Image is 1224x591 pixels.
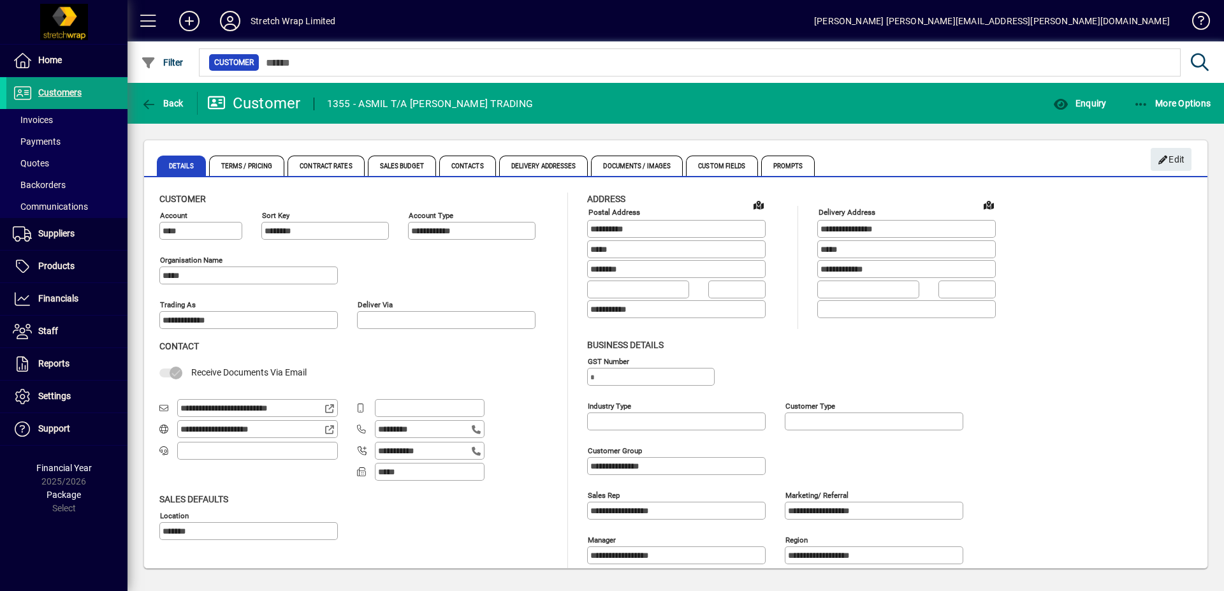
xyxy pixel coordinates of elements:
[6,45,127,77] a: Home
[38,358,69,368] span: Reports
[159,494,228,504] span: Sales defaults
[785,401,835,410] mat-label: Customer type
[358,300,393,309] mat-label: Deliver via
[13,158,49,168] span: Quotes
[38,391,71,401] span: Settings
[127,92,198,115] app-page-header-button: Back
[138,92,187,115] button: Back
[6,316,127,347] a: Staff
[686,156,757,176] span: Custom Fields
[368,156,436,176] span: Sales Budget
[141,98,184,108] span: Back
[13,115,53,125] span: Invoices
[13,136,61,147] span: Payments
[591,156,683,176] span: Documents / Images
[251,11,336,31] div: Stretch Wrap Limited
[1158,149,1185,170] span: Edit
[6,131,127,152] a: Payments
[38,55,62,65] span: Home
[6,218,127,250] a: Suppliers
[6,251,127,282] a: Products
[327,94,534,114] div: 1355 - ASMIL T/A [PERSON_NAME] TRADING
[761,156,815,176] span: Prompts
[141,57,184,68] span: Filter
[160,256,222,265] mat-label: Organisation name
[47,490,81,500] span: Package
[588,446,642,455] mat-label: Customer group
[209,156,285,176] span: Terms / Pricing
[159,341,199,351] span: Contact
[6,348,127,380] a: Reports
[38,423,70,434] span: Support
[6,413,127,445] a: Support
[38,293,78,303] span: Financials
[1133,98,1211,108] span: More Options
[160,211,187,220] mat-label: Account
[207,93,301,113] div: Customer
[588,356,629,365] mat-label: GST Number
[6,152,127,174] a: Quotes
[6,109,127,131] a: Invoices
[499,156,588,176] span: Delivery Addresses
[587,340,664,350] span: Business details
[13,201,88,212] span: Communications
[13,180,66,190] span: Backorders
[157,156,206,176] span: Details
[169,10,210,33] button: Add
[748,194,769,215] a: View on map
[1050,92,1109,115] button: Enquiry
[785,535,808,544] mat-label: Region
[814,11,1170,31] div: [PERSON_NAME] [PERSON_NAME][EMAIL_ADDRESS][PERSON_NAME][DOMAIN_NAME]
[214,56,254,69] span: Customer
[36,463,92,473] span: Financial Year
[210,10,251,33] button: Profile
[785,490,849,499] mat-label: Marketing/ Referral
[1053,98,1106,108] span: Enquiry
[191,367,307,377] span: Receive Documents Via Email
[409,211,453,220] mat-label: Account Type
[160,300,196,309] mat-label: Trading as
[1183,3,1208,44] a: Knowledge Base
[587,194,625,204] span: Address
[6,196,127,217] a: Communications
[979,194,999,215] a: View on map
[38,87,82,98] span: Customers
[588,401,631,410] mat-label: Industry type
[6,381,127,412] a: Settings
[588,535,616,544] mat-label: Manager
[6,283,127,315] a: Financials
[6,174,127,196] a: Backorders
[38,228,75,238] span: Suppliers
[288,156,364,176] span: Contract Rates
[138,51,187,74] button: Filter
[439,156,496,176] span: Contacts
[1151,148,1191,171] button: Edit
[1130,92,1214,115] button: More Options
[588,490,620,499] mat-label: Sales rep
[160,511,189,520] mat-label: Location
[159,194,206,204] span: Customer
[38,326,58,336] span: Staff
[262,211,289,220] mat-label: Sort key
[38,261,75,271] span: Products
